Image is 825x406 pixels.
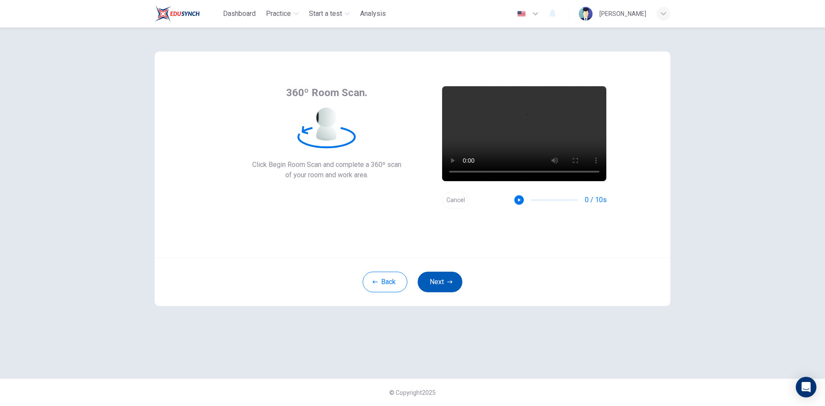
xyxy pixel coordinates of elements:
span: © Copyright 2025 [389,389,436,396]
div: [PERSON_NAME] [599,9,646,19]
span: Practice [266,9,291,19]
button: Back [363,272,407,292]
span: 0 / 10s [585,195,607,205]
img: en [516,11,527,17]
span: Dashboard [223,9,256,19]
div: Open Intercom Messenger [796,377,816,397]
button: Start a test [306,6,353,21]
span: Click Begin Room Scan and complete a 360º scan [252,160,401,170]
span: Analysis [360,9,386,19]
button: Analysis [357,6,389,21]
span: Start a test [309,9,342,19]
span: 360º Room Scan. [286,86,367,100]
button: Next [418,272,462,292]
span: of your room and work area. [252,170,401,180]
a: Train Test logo [155,5,220,22]
button: Cancel [442,192,469,209]
img: Train Test logo [155,5,200,22]
button: Dashboard [220,6,259,21]
button: Practice [263,6,302,21]
img: Profile picture [579,7,593,21]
